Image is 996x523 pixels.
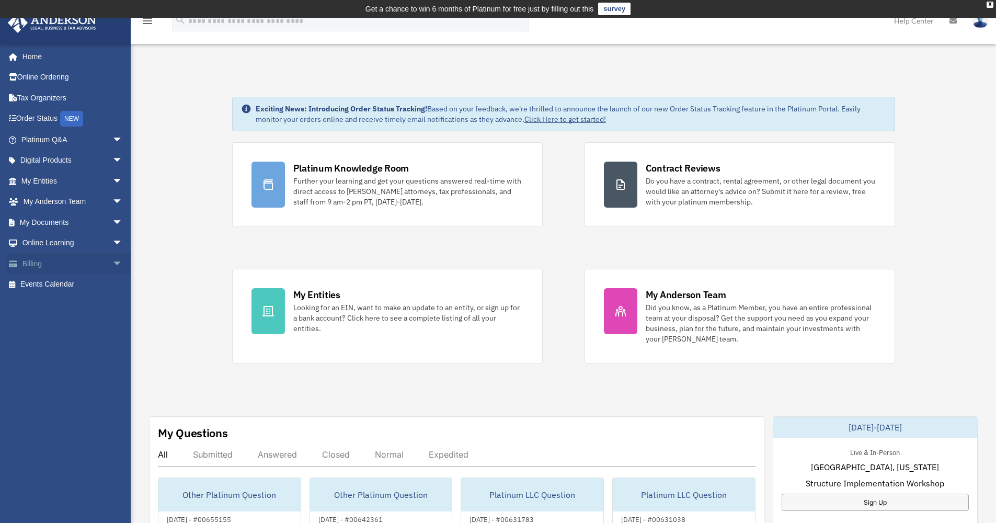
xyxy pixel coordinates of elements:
a: My Documentsarrow_drop_down [7,212,139,233]
span: [GEOGRAPHIC_DATA], [US_STATE] [811,461,939,473]
div: Normal [375,449,404,460]
div: Further your learning and get your questions answered real-time with direct access to [PERSON_NAM... [293,176,523,207]
a: Contract Reviews Do you have a contract, rental agreement, or other legal document you would like... [585,142,895,227]
a: My Entities Looking for an EIN, want to make an update to an entity, or sign up for a bank accoun... [232,269,543,363]
strong: Exciting News: Introducing Order Status Tracking! [256,104,427,113]
a: Sign Up [782,494,969,511]
a: My Anderson Team Did you know, as a Platinum Member, you have an entire professional team at your... [585,269,895,363]
a: survey [598,3,631,15]
div: Other Platinum Question [158,478,301,511]
div: My Anderson Team [646,288,726,301]
div: Submitted [193,449,233,460]
div: Platinum LLC Question [613,478,755,511]
a: Billingarrow_drop_down [7,253,139,274]
div: Get a chance to win 6 months of Platinum for free just by filling out this [365,3,594,15]
a: Digital Productsarrow_drop_down [7,150,139,171]
a: menu [141,18,154,27]
span: arrow_drop_down [112,150,133,172]
a: Online Ordering [7,67,139,88]
div: Looking for an EIN, want to make an update to an entity, or sign up for a bank account? Click her... [293,302,523,334]
div: Closed [322,449,350,460]
div: Answered [258,449,297,460]
div: Live & In-Person [842,446,908,457]
div: My Questions [158,425,228,441]
i: search [175,14,186,26]
div: [DATE]-[DATE] [773,417,977,438]
span: arrow_drop_down [112,233,133,254]
a: Click Here to get started! [524,115,606,124]
img: User Pic [972,13,988,28]
div: All [158,449,168,460]
i: menu [141,15,154,27]
a: My Anderson Teamarrow_drop_down [7,191,139,212]
span: arrow_drop_down [112,129,133,151]
a: Platinum Knowledge Room Further your learning and get your questions answered real-time with dire... [232,142,543,227]
a: My Entitiesarrow_drop_down [7,170,139,191]
div: Do you have a contract, rental agreement, or other legal document you would like an attorney's ad... [646,176,876,207]
a: Platinum Q&Aarrow_drop_down [7,129,139,150]
div: Other Platinum Question [310,478,452,511]
a: Home [7,46,133,67]
span: arrow_drop_down [112,212,133,233]
div: Did you know, as a Platinum Member, you have an entire professional team at your disposal? Get th... [646,302,876,344]
a: Events Calendar [7,274,139,295]
span: Structure Implementation Workshop [806,477,944,490]
div: My Entities [293,288,340,301]
div: NEW [60,111,83,127]
div: Platinum LLC Question [461,478,603,511]
img: Anderson Advisors Platinum Portal [5,13,99,33]
a: Tax Organizers [7,87,139,108]
a: Online Learningarrow_drop_down [7,233,139,254]
span: arrow_drop_down [112,253,133,275]
span: arrow_drop_down [112,170,133,192]
span: arrow_drop_down [112,191,133,213]
div: close [987,2,993,8]
div: Contract Reviews [646,162,720,175]
div: Based on your feedback, we're thrilled to announce the launch of our new Order Status Tracking fe... [256,104,886,124]
div: Expedited [429,449,468,460]
div: Platinum Knowledge Room [293,162,409,175]
a: Order StatusNEW [7,108,139,130]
